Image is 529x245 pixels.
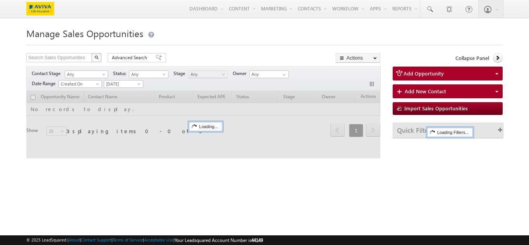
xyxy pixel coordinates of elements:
span: Manage Sales Opportunities [26,27,143,39]
a: Any [129,70,168,78]
img: Custom Logo [26,2,54,15]
span: Import Sales Opportunities [404,105,468,111]
a: Terms of Service [113,237,143,242]
span: Add New Contact [405,88,446,94]
span: Your Leadsquared Account Number is [175,237,263,243]
div: Loading... [189,122,222,131]
span: Advanced Search [112,54,149,61]
span: © 2025 LeadSquared | | | | | [26,236,263,244]
a: Acceptable Use [144,237,173,242]
a: Any [188,70,228,78]
a: Created On [58,80,102,88]
input: Type to Search [249,70,289,78]
span: Any [65,71,105,78]
span: Contact Stage [32,70,64,77]
button: Actions [336,53,380,63]
span: Add Opportunity [404,70,444,77]
span: Stage [173,70,188,77]
a: About [69,237,80,242]
a: Show All Items [278,71,288,79]
a: Any [65,70,108,78]
span: 44149 [251,237,263,243]
a: Contact Support [81,237,112,242]
img: Search [94,55,98,59]
a: [DATE] [104,80,143,88]
span: Owner [233,70,249,77]
span: Any [189,71,225,78]
span: [DATE] [104,81,141,87]
span: Any [129,71,166,78]
span: Created On [59,81,99,87]
div: Loading Filters... [427,128,473,137]
span: Date Range [32,80,58,87]
span: Status [113,70,129,77]
span: Collapse Panel [455,55,489,62]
